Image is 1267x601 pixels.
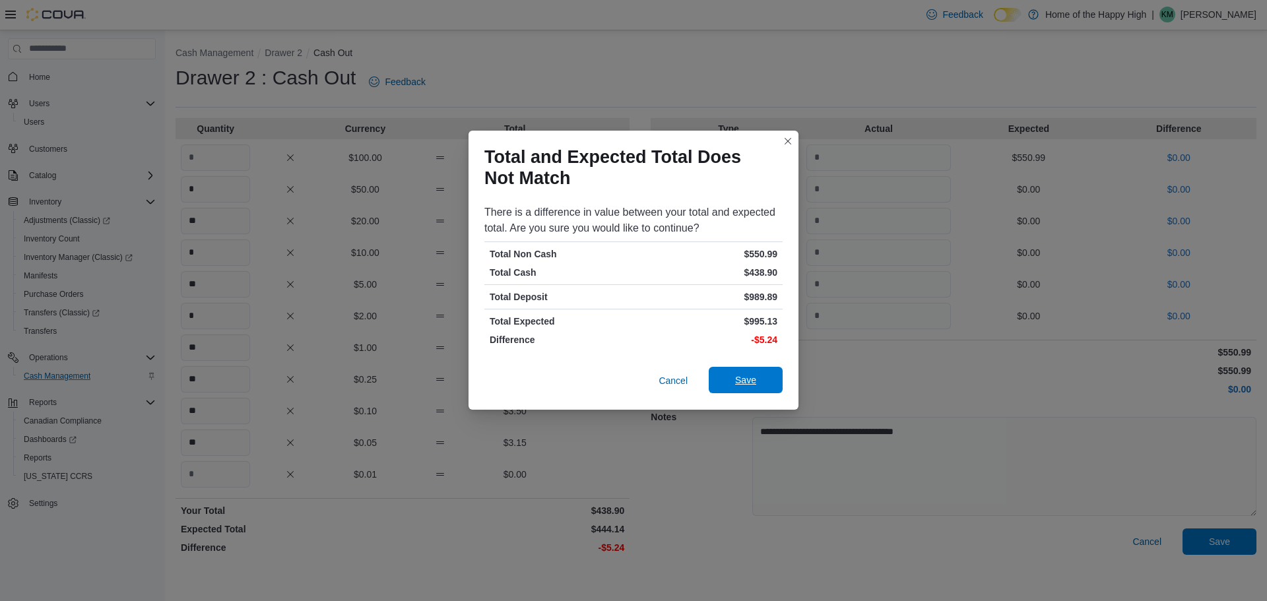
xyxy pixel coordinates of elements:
[636,247,777,261] p: $550.99
[636,290,777,303] p: $989.89
[490,247,631,261] p: Total Non Cash
[659,374,688,387] span: Cancel
[490,290,631,303] p: Total Deposit
[490,315,631,328] p: Total Expected
[490,266,631,279] p: Total Cash
[636,333,777,346] p: -$5.24
[490,333,631,346] p: Difference
[636,315,777,328] p: $995.13
[709,367,783,393] button: Save
[735,373,756,387] span: Save
[780,133,796,149] button: Closes this modal window
[484,205,783,236] div: There is a difference in value between your total and expected total. Are you sure you would like...
[484,146,772,189] h1: Total and Expected Total Does Not Match
[636,266,777,279] p: $438.90
[653,367,693,394] button: Cancel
